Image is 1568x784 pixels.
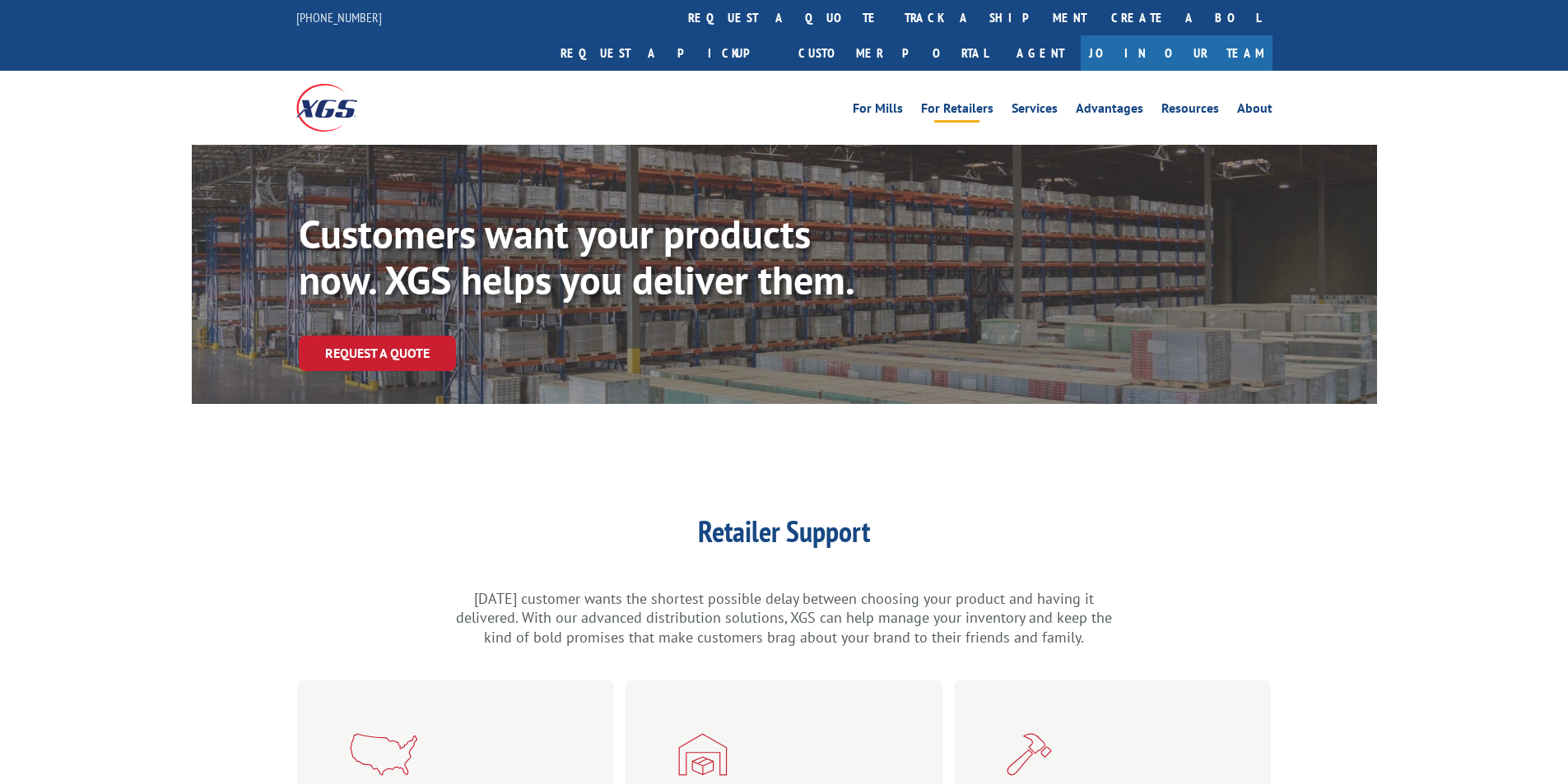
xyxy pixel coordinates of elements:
[1076,102,1143,120] a: Advantages
[786,35,1000,71] a: Customer Portal
[1007,733,1052,776] img: XGS_Icon_Installers_Red
[1237,102,1273,120] a: About
[921,102,993,120] a: For Retailers
[455,589,1114,647] p: [DATE] customer wants the shortest possible delay between choosing your product and having it del...
[1161,102,1219,120] a: Resources
[1000,35,1081,71] a: Agent
[350,733,417,776] img: xgs-icon-nationwide-reach-red
[299,211,889,303] p: Customers want your products now. XGS helps you deliver them.
[455,517,1114,554] h1: Retailer Support
[678,733,728,776] img: XGS_Icon_SMBFlooringRetailer_Red
[1012,102,1058,120] a: Services
[299,336,456,371] a: Request a Quote
[548,35,786,71] a: Request a pickup
[296,9,382,26] a: [PHONE_NUMBER]
[1081,35,1273,71] a: Join Our Team
[853,102,903,120] a: For Mills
